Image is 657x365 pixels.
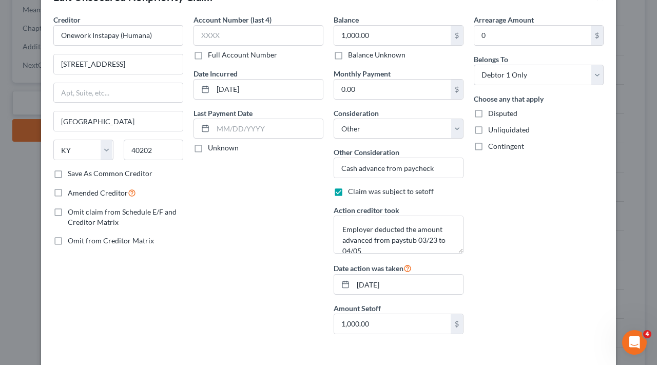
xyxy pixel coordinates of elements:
label: Consideration [334,108,379,119]
label: Date action was taken [334,262,412,274]
input: 0.00 [334,80,451,99]
label: Unknown [208,143,239,153]
span: Unliquidated [488,125,530,134]
span: Disputed [488,109,517,118]
span: Omit from Creditor Matrix [68,236,154,245]
input: MM/DD/YYYY [213,119,323,139]
input: Specify... [334,158,463,178]
label: Action creditor took [334,205,399,216]
input: Enter zip... [124,140,184,160]
input: Enter address... [54,54,183,74]
label: Save As Common Creditor [68,168,152,179]
input: Apt, Suite, etc... [54,83,183,103]
div: $ [451,26,463,45]
input: MM/DD/YYYY [353,275,463,294]
input: XXXX [194,25,323,46]
label: Full Account Number [208,50,277,60]
label: Date Incurred [194,68,238,79]
span: 4 [643,330,651,338]
span: Contingent [488,142,524,150]
label: Balance [334,14,359,25]
input: 0.00 [334,314,451,334]
input: 0.00 [474,26,591,45]
iframe: Intercom live chat [622,330,647,355]
label: Other Consideration [334,147,399,158]
div: $ [451,80,463,99]
div: $ [591,26,603,45]
label: Balance Unknown [348,50,405,60]
span: Belongs To [474,55,508,64]
label: Amount Setoff [334,303,381,314]
label: Last Payment Date [194,108,253,119]
span: Amended Creditor [68,188,128,197]
label: Account Number (last 4) [194,14,272,25]
span: Claim was subject to setoff [348,187,434,196]
label: Monthly Payment [334,68,391,79]
label: Choose any that apply [474,93,544,104]
label: Arrearage Amount [474,14,534,25]
input: Enter city... [54,111,183,131]
span: Omit claim from Schedule E/F and Creditor Matrix [68,207,177,226]
input: 0.00 [334,26,451,45]
input: Search creditor by name... [53,25,183,46]
input: MM/DD/YYYY [213,80,323,99]
span: Creditor [53,15,81,24]
div: $ [451,314,463,334]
